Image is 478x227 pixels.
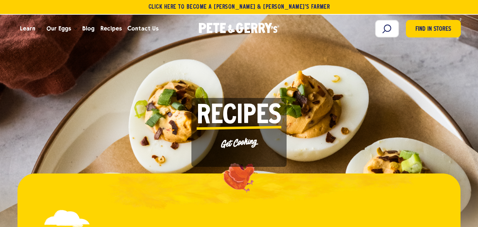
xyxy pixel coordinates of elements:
button: Open the dropdown menu for Our Eggs [74,28,77,30]
a: Recipes [98,19,125,38]
button: Open the dropdown menu for Learn [38,28,42,30]
span: Recipes [197,103,281,129]
span: Learn [20,24,35,33]
span: Recipes [100,24,122,33]
a: Contact Us [125,19,161,38]
span: Find in Stores [415,25,451,34]
a: Our Eggs [44,19,74,38]
a: Blog [79,19,97,38]
span: Our Eggs [47,24,71,33]
a: Learn [17,19,38,38]
span: Contact Us [127,24,159,33]
p: Get Cooking [196,134,282,152]
span: Blog [82,24,94,33]
input: Search [375,20,399,37]
a: Find in Stores [406,20,461,37]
